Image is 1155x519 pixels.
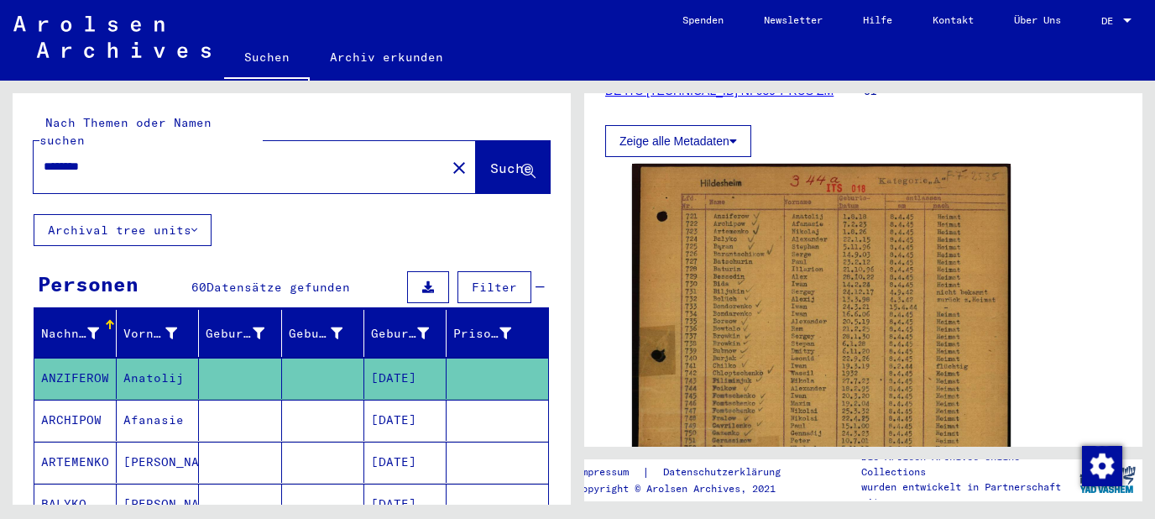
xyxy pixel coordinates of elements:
div: Prisoner # [453,325,511,343]
div: Geburtsdatum [371,320,450,347]
mat-cell: ANZIFEROW [34,358,117,399]
div: Personen [38,269,138,299]
mat-cell: Afanasie [117,400,199,441]
mat-header-cell: Geburtsdatum [364,310,447,357]
div: | [576,464,801,481]
div: Nachname [41,325,99,343]
div: Geburt‏ [289,320,363,347]
mat-label: Nach Themen oder Namen suchen [39,115,212,148]
button: Suche [476,141,550,193]
mat-cell: Anatolij [117,358,199,399]
img: yv_logo.png [1076,459,1139,501]
mat-header-cell: Vorname [117,310,199,357]
button: Filter [457,271,531,303]
span: Filter [472,280,517,295]
span: Suche [490,160,532,176]
img: Arolsen_neg.svg [13,16,211,58]
div: Geburt‏ [289,325,342,343]
a: Impressum [576,464,642,481]
mat-header-cell: Geburtsname [199,310,281,357]
mat-cell: [DATE] [364,358,447,399]
mat-cell: [DATE] [364,400,447,441]
div: Vorname [123,325,177,343]
div: Nachname [41,320,120,347]
mat-cell: [DATE] [364,442,447,483]
button: Zeige alle Metadaten [605,125,751,157]
mat-cell: ARTEMENKO [34,442,117,483]
span: 60 [191,280,206,295]
mat-icon: close [449,158,469,178]
img: Zustimmung ändern [1082,446,1122,486]
mat-cell: [PERSON_NAME] [117,442,199,483]
p: Die Arolsen Archives Online-Collections [861,449,1073,480]
mat-header-cell: Prisoner # [447,310,548,357]
button: Clear [442,150,476,184]
div: Geburtsname [206,320,285,347]
a: Datenschutzerklärung [650,464,801,481]
div: Geburtsdatum [371,325,429,343]
p: Copyright © Arolsen Archives, 2021 [576,481,801,496]
div: Prisoner # [453,320,532,347]
mat-cell: ARCHIPOW [34,400,117,441]
span: DE [1101,15,1120,27]
mat-header-cell: Nachname [34,310,117,357]
div: Geburtsname [206,325,264,343]
div: Vorname [123,320,198,347]
button: Archival tree units [34,214,212,246]
a: Archiv erkunden [310,37,463,77]
span: Datensätze gefunden [206,280,350,295]
mat-header-cell: Geburt‏ [282,310,364,357]
a: Suchen [224,37,310,81]
p: wurden entwickelt in Partnerschaft mit [861,480,1073,510]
